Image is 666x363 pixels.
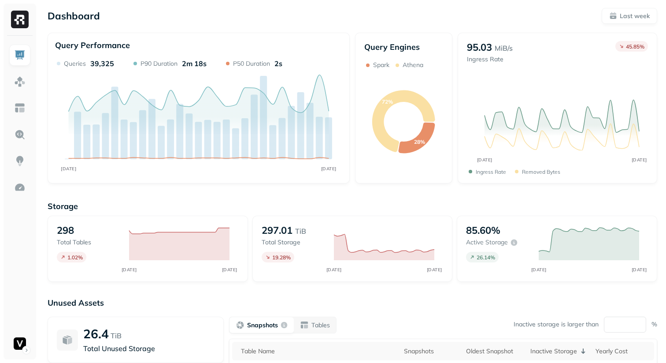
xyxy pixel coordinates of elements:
[14,49,26,61] img: Dashboard
[262,238,325,247] p: Total storage
[247,321,278,329] p: Snapshots
[222,267,237,273] tspan: [DATE]
[311,321,330,329] p: Tables
[90,59,114,68] p: 39,325
[602,8,657,24] button: Last week
[373,61,389,69] p: Spark
[67,254,83,261] p: 1.02 %
[631,157,647,163] tspan: [DATE]
[404,347,459,356] div: Snapshots
[596,347,651,356] div: Yearly Cost
[514,320,599,329] p: Inactive storage is larger than
[631,267,647,273] tspan: [DATE]
[466,238,508,247] p: Active storage
[14,129,26,140] img: Query Explorer
[414,138,425,145] text: 28%
[64,60,86,68] p: Queries
[57,224,74,236] p: 298
[14,76,26,87] img: Assets
[321,166,337,172] tspan: [DATE]
[651,320,657,329] p: %
[14,337,26,350] img: Voodoo
[241,347,397,356] div: Table Name
[495,43,513,53] p: MiB/s
[55,40,130,50] p: Query Performance
[477,157,492,163] tspan: [DATE]
[272,254,291,261] p: 19.28 %
[111,330,122,341] p: TiB
[364,42,443,52] p: Query Engines
[48,298,657,308] p: Unused Assets
[403,61,423,69] p: Athena
[57,238,120,247] p: Total tables
[83,343,215,354] p: Total Unused Storage
[477,254,495,261] p: 26.14 %
[531,267,546,273] tspan: [DATE]
[61,166,76,172] tspan: [DATE]
[476,168,506,175] p: Ingress Rate
[14,102,26,114] img: Asset Explorer
[14,182,26,193] img: Optimization
[14,155,26,167] img: Insights
[11,11,29,28] img: Ryft
[427,267,442,273] tspan: [DATE]
[182,59,207,68] p: 2m 18s
[83,326,109,341] p: 26.4
[620,12,650,20] p: Last week
[326,267,342,273] tspan: [DATE]
[466,224,500,236] p: 85.60%
[522,168,560,175] p: Removed bytes
[274,59,282,68] p: 2s
[626,43,644,50] p: 45.85 %
[48,201,657,211] p: Storage
[467,55,513,64] p: Ingress Rate
[466,347,523,356] div: Oldest Snapshot
[467,41,492,53] p: 95.03
[141,60,178,68] p: P90 Duration
[295,226,306,236] p: TiB
[122,267,137,273] tspan: [DATE]
[233,60,270,68] p: P50 Duration
[262,224,292,236] p: 297.01
[530,347,577,356] p: Inactive Storage
[382,98,393,105] text: 72%
[48,10,100,22] p: Dashboard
